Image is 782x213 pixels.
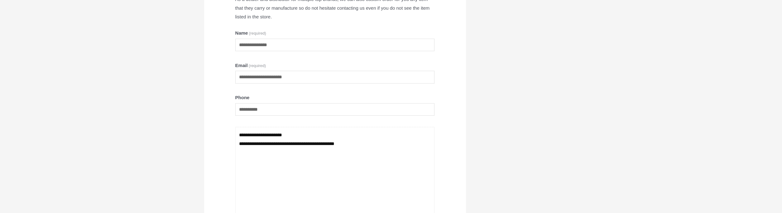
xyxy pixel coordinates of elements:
span: (required) [249,63,266,68]
label: Name [235,29,435,37]
span: (required) [249,31,266,36]
label: Email [235,61,435,70]
label: Phone [235,93,435,102]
